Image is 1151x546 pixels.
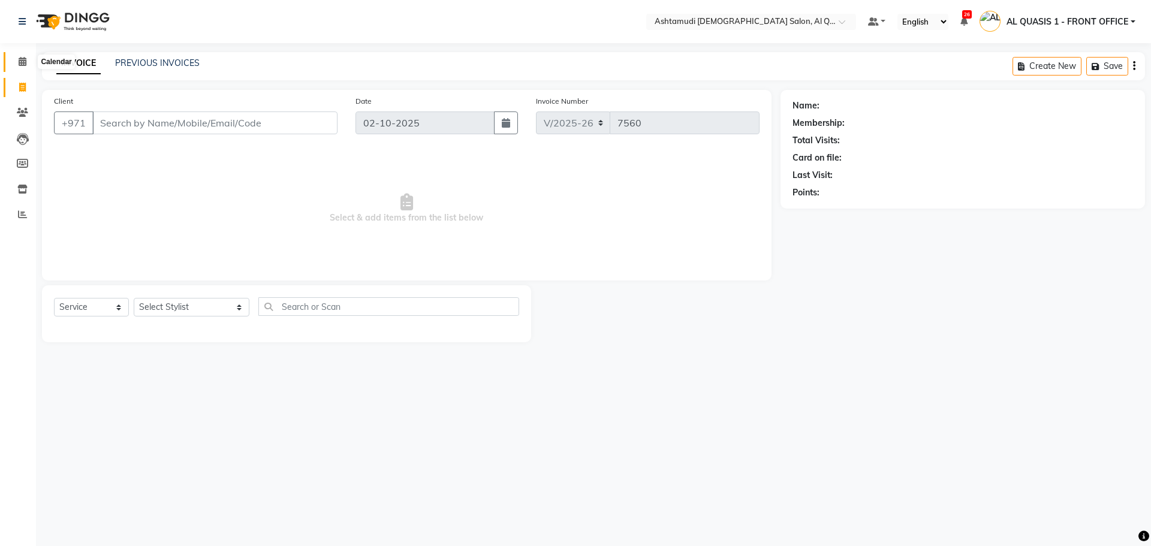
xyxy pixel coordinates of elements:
img: AL QUASIS 1 - FRONT OFFICE [980,11,1001,32]
span: 26 [962,10,972,19]
img: logo [31,5,113,38]
div: Last Visit: [793,169,833,182]
div: Calendar [38,55,74,69]
a: PREVIOUS INVOICES [115,58,200,68]
div: Name: [793,99,819,112]
a: 26 [960,16,968,27]
button: +971 [54,111,94,134]
span: AL QUASIS 1 - FRONT OFFICE [1007,16,1128,28]
span: Select & add items from the list below [54,149,760,269]
div: Total Visits: [793,134,840,147]
input: Search or Scan [258,297,520,316]
div: Points: [793,186,819,199]
button: Create New [1013,57,1081,76]
label: Invoice Number [536,96,588,107]
div: Membership: [793,117,845,129]
input: Search by Name/Mobile/Email/Code [92,111,338,134]
div: Card on file: [793,152,842,164]
label: Date [355,96,372,107]
label: Client [54,96,73,107]
button: Save [1086,57,1128,76]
